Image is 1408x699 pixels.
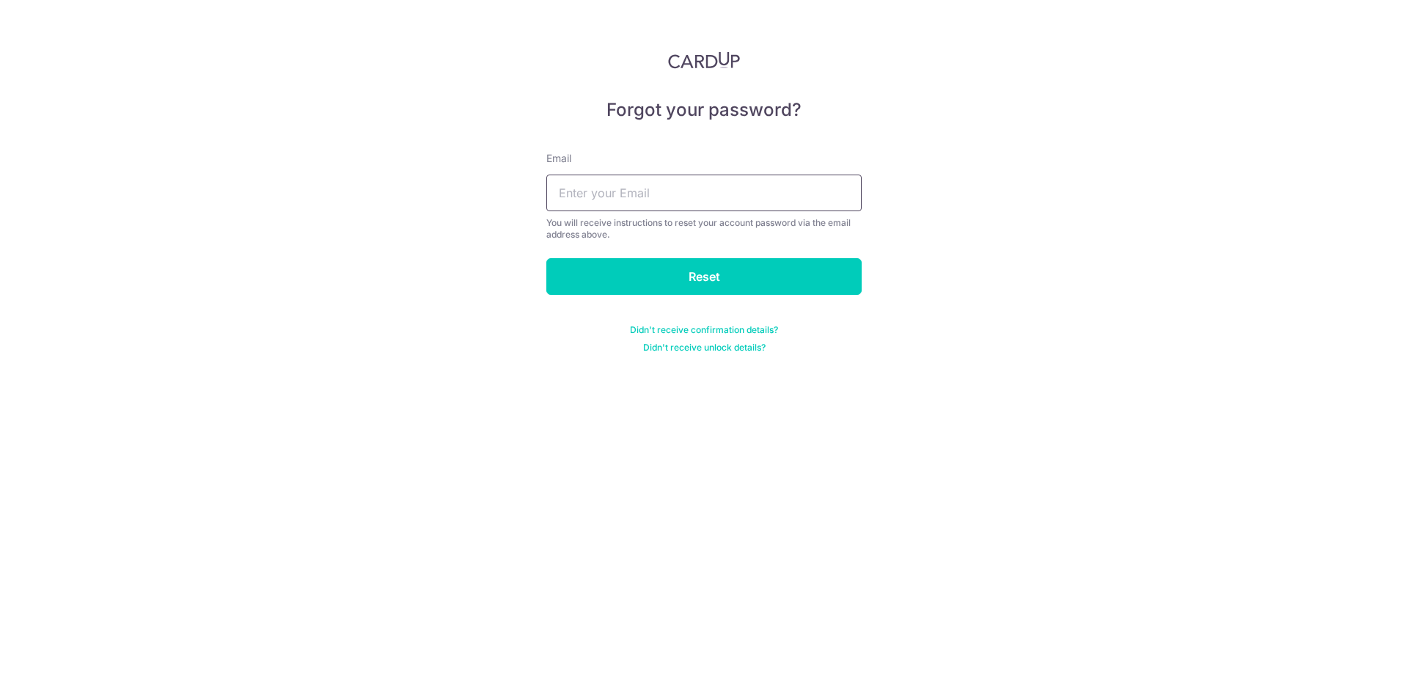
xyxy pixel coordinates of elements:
a: Didn't receive unlock details? [643,342,766,354]
input: Enter your Email [546,175,862,211]
h5: Forgot your password? [546,98,862,122]
input: Reset [546,258,862,295]
img: CardUp Logo [668,51,740,69]
label: Email [546,151,571,166]
a: Didn't receive confirmation details? [630,324,778,336]
div: You will receive instructions to reset your account password via the email address above. [546,217,862,241]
